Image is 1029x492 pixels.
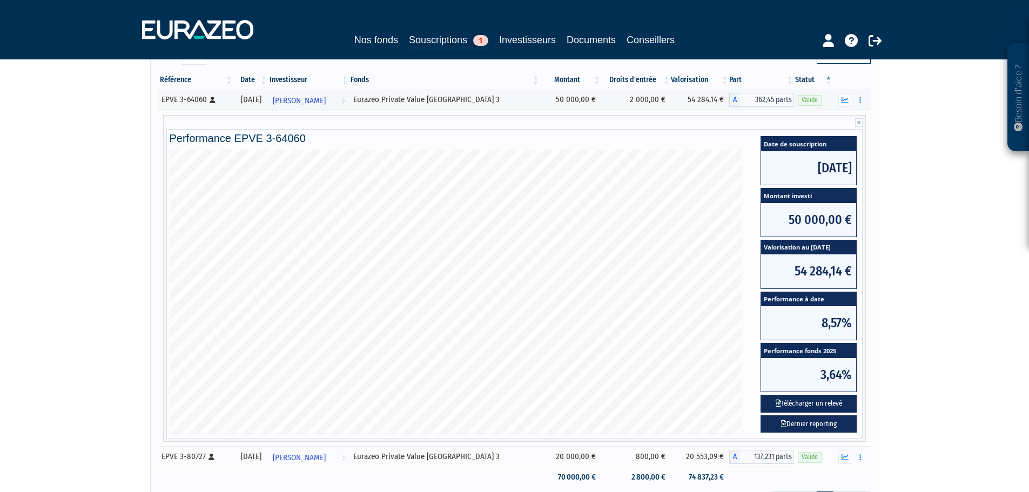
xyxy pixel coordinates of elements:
span: Montant investi [761,188,856,203]
div: A - Eurazeo Private Value Europe 3 [729,93,794,107]
span: Performance fonds 2025 [761,343,856,358]
th: Investisseur: activer pour trier la colonne par ordre croissant [268,71,349,89]
th: Droits d'entrée: activer pour trier la colonne par ordre croissant [601,71,671,89]
span: Valide [798,452,822,462]
div: [DATE] [237,451,264,462]
th: Date: activer pour trier la colonne par ordre croissant [233,71,268,89]
div: [DATE] [237,94,264,105]
button: Télécharger un relevé [761,395,857,413]
td: 70 000,00 € [540,468,601,487]
span: 54 284,14 € [761,254,856,288]
td: 74 837,23 € [671,468,729,487]
span: 8,57% [761,306,856,340]
a: Conseillers [627,32,675,48]
a: [PERSON_NAME] [268,446,349,468]
a: Nos fonds [354,32,398,48]
th: Valorisation: activer pour trier la colonne par ordre croissant [671,71,729,89]
td: 2 000,00 € [601,89,671,111]
span: 3,64% [761,358,856,392]
a: Investisseurs [499,32,556,48]
td: 2 800,00 € [601,468,671,487]
th: Fonds: activer pour trier la colonne par ordre croissant [349,71,540,89]
i: [Français] Personne physique [209,454,214,460]
a: Dernier reporting [761,415,857,433]
span: 137,231 parts [740,450,794,464]
th: Statut : activer pour trier la colonne par ordre d&eacute;croissant [794,71,833,89]
span: Valide [798,95,822,105]
span: 50 000,00 € [761,203,856,237]
div: EPVE 3-80727 [162,451,230,462]
td: 54 284,14 € [671,89,729,111]
td: 800,00 € [601,446,671,468]
th: Référence : activer pour trier la colonne par ordre croissant [159,71,234,89]
span: [PERSON_NAME] [273,91,326,111]
i: Voir l'investisseur [341,91,345,111]
th: Montant: activer pour trier la colonne par ordre croissant [540,71,601,89]
td: 20 000,00 € [540,446,601,468]
div: A - Eurazeo Private Value Europe 3 [729,450,794,464]
img: 1732889491-logotype_eurazeo_blanc_rvb.png [142,20,253,39]
span: 1 [473,35,488,46]
span: Performance à date [761,292,856,307]
div: Eurazeo Private Value [GEOGRAPHIC_DATA] 3 [353,451,536,462]
h4: Performance EPVE 3-64060 [170,132,860,144]
span: 362,45 parts [740,93,794,107]
div: EPVE 3-64060 [162,94,230,105]
i: Voir l'investisseur [341,448,345,468]
div: Eurazeo Private Value [GEOGRAPHIC_DATA] 3 [353,94,536,105]
span: [DATE] [761,151,856,185]
a: Documents [567,32,616,48]
span: [PERSON_NAME] [273,448,326,468]
span: Date de souscription [761,137,856,151]
p: Besoin d'aide ? [1012,49,1025,146]
span: A [729,450,740,464]
i: [Français] Personne physique [210,97,216,103]
a: [PERSON_NAME] [268,89,349,111]
td: 50 000,00 € [540,89,601,111]
a: Souscriptions1 [409,32,488,49]
th: Part: activer pour trier la colonne par ordre croissant [729,71,794,89]
span: Valorisation au [DATE] [761,240,856,255]
td: 20 553,09 € [671,446,729,468]
span: A [729,93,740,107]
